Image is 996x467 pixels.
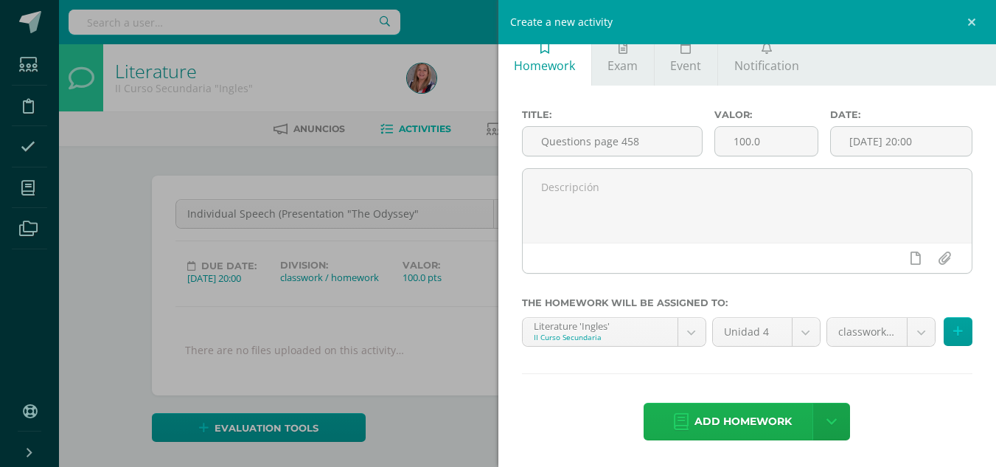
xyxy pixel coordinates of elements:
a: Homework [498,29,591,86]
span: Unidad 4 [724,318,781,346]
span: Exam [607,58,638,74]
span: Homework [514,58,575,74]
div: Literature 'Ingles' [534,318,666,332]
a: Literature 'Ingles'II Curso Secundaria [523,318,706,346]
span: Event [670,58,701,74]
label: Valor: [714,109,818,120]
input: Título [523,127,702,156]
a: Unidad 4 [713,318,820,346]
input: Puntos máximos [715,127,818,156]
span: classwork / homework (25.0%) [838,318,896,346]
a: classwork / homework (25.0%) [827,318,936,346]
a: Notification [718,29,815,86]
input: Fecha de entrega [831,127,972,156]
span: Notification [734,58,799,74]
span: Add homework [694,404,792,440]
a: Event [655,29,717,86]
label: Date: [830,109,972,120]
div: II Curso Secundaria [534,332,666,342]
label: The homework will be assigned to: [522,297,973,308]
label: Title: [522,109,703,120]
a: Exam [592,29,654,86]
